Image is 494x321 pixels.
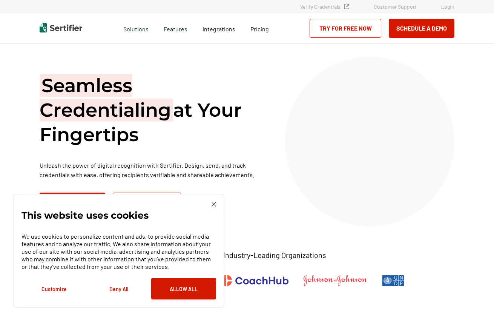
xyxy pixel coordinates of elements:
[151,278,216,299] button: Allow All
[40,74,173,122] span: Seamless Credentialing
[40,193,105,211] button: Schedule a Demo
[167,250,326,260] p: Trusted by +1500 Industry-Leading Organizations
[203,23,235,33] a: Integrations
[304,275,367,286] img: Johnson & Johnson
[374,3,417,10] a: Customer Support
[40,73,266,147] h1: at Your Fingertips
[300,3,349,10] a: Verify Credentials
[250,23,269,33] a: Pricing
[310,19,381,38] a: Try for Free Now
[40,23,82,32] img: Sertifier | Digital Credentialing Platform
[86,278,151,299] button: Deny All
[21,233,216,270] p: We use cookies to personalize content and ads, to provide social media features and to analyze ou...
[389,19,454,38] button: Schedule a Demo
[123,23,149,33] span: Solutions
[113,193,181,211] a: Try for Free Now
[382,275,404,286] img: UNDP
[441,3,454,10] a: Login
[221,275,288,286] img: CoachHub
[21,278,86,299] button: Customize
[344,4,349,9] img: Verified
[203,25,235,32] span: Integrations
[40,160,266,179] p: Unleash the power of digital recognition with Sertifier. Design, send, and track credentials with...
[21,211,149,219] p: This website uses cookies
[212,202,216,207] img: Cookie Popup Close
[164,23,187,33] span: Features
[250,25,269,32] span: Pricing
